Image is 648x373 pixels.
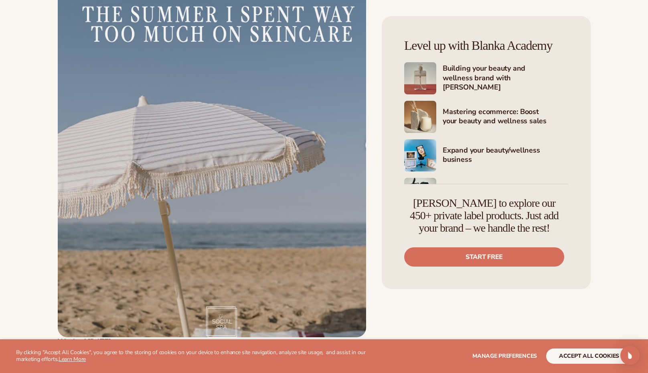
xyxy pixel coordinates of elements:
[404,139,568,171] a: Shopify Image 5 Expand your beauty/wellness business
[404,178,568,210] a: Shopify Image 6 Marketing your beauty and wellness brand 101
[472,352,537,360] span: Manage preferences
[404,62,436,94] img: Shopify Image 3
[59,355,86,363] a: Learn More
[443,146,568,165] h4: Expand your beauty/wellness business
[404,178,436,210] img: Shopify Image 6
[404,139,436,171] img: Shopify Image 5
[404,101,568,133] a: Shopify Image 4 Mastering ecommerce: Boost your beauty and wellness sales
[404,101,436,133] img: Shopify Image 4
[620,346,640,365] div: Open Intercom Messenger
[404,247,564,267] a: Start free
[404,39,568,53] h4: Level up with Blanka Academy
[404,62,568,94] a: Shopify Image 3 Building your beauty and wellness brand with [PERSON_NAME]
[472,349,537,364] button: Manage preferences
[404,197,564,234] h4: [PERSON_NAME] to explore our 450+ private label products. Just add your brand – we handle the rest!
[443,107,568,127] h4: Mastering ecommerce: Boost your beauty and wellness sales
[58,337,366,347] h5: Week of [DATE]
[546,349,632,364] button: accept all cookies
[16,349,369,363] p: By clicking "Accept All Cookies", you agree to the storing of cookies on your device to enhance s...
[443,64,568,93] h4: Building your beauty and wellness brand with [PERSON_NAME]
